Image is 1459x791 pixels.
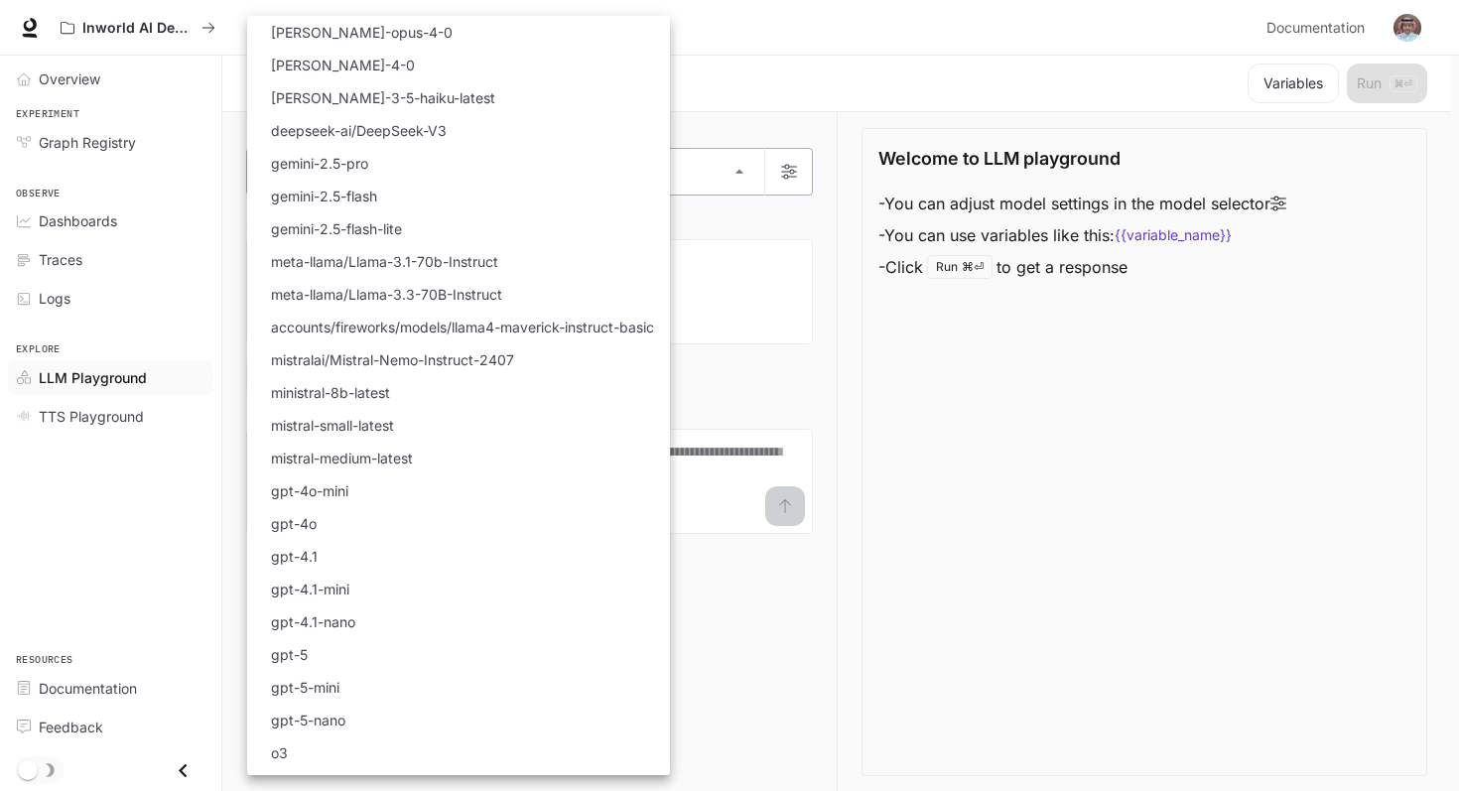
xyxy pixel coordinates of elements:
p: mistral-medium-latest [271,448,413,468]
p: gpt-4o [271,513,317,534]
p: gpt-5-nano [271,710,345,730]
p: gpt-5-mini [271,677,339,698]
p: [PERSON_NAME]-3-5-haiku-latest [271,87,495,108]
p: gemini-2.5-flash-lite [271,218,402,239]
p: meta-llama/Llama-3.3-70B-Instruct [271,284,502,305]
p: [PERSON_NAME]-opus-4-0 [271,22,453,43]
p: gemini-2.5-pro [271,153,368,174]
p: mistral-small-latest [271,415,394,436]
p: [PERSON_NAME]-4-0 [271,55,415,75]
p: mistralai/Mistral-Nemo-Instruct-2407 [271,349,514,370]
p: deepseek-ai/DeepSeek-V3 [271,120,447,141]
p: gpt-4o-mini [271,480,348,501]
p: gpt-4.1-nano [271,611,355,632]
p: gpt-5 [271,644,308,665]
p: o3 [271,742,288,763]
p: accounts/fireworks/models/llama4-maverick-instruct-basic [271,317,654,337]
p: gpt-4.1 [271,546,318,567]
p: ministral-8b-latest [271,382,390,403]
p: gemini-2.5-flash [271,186,377,206]
p: gpt-4.1-mini [271,579,349,599]
p: meta-llama/Llama-3.1-70b-Instruct [271,251,498,272]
